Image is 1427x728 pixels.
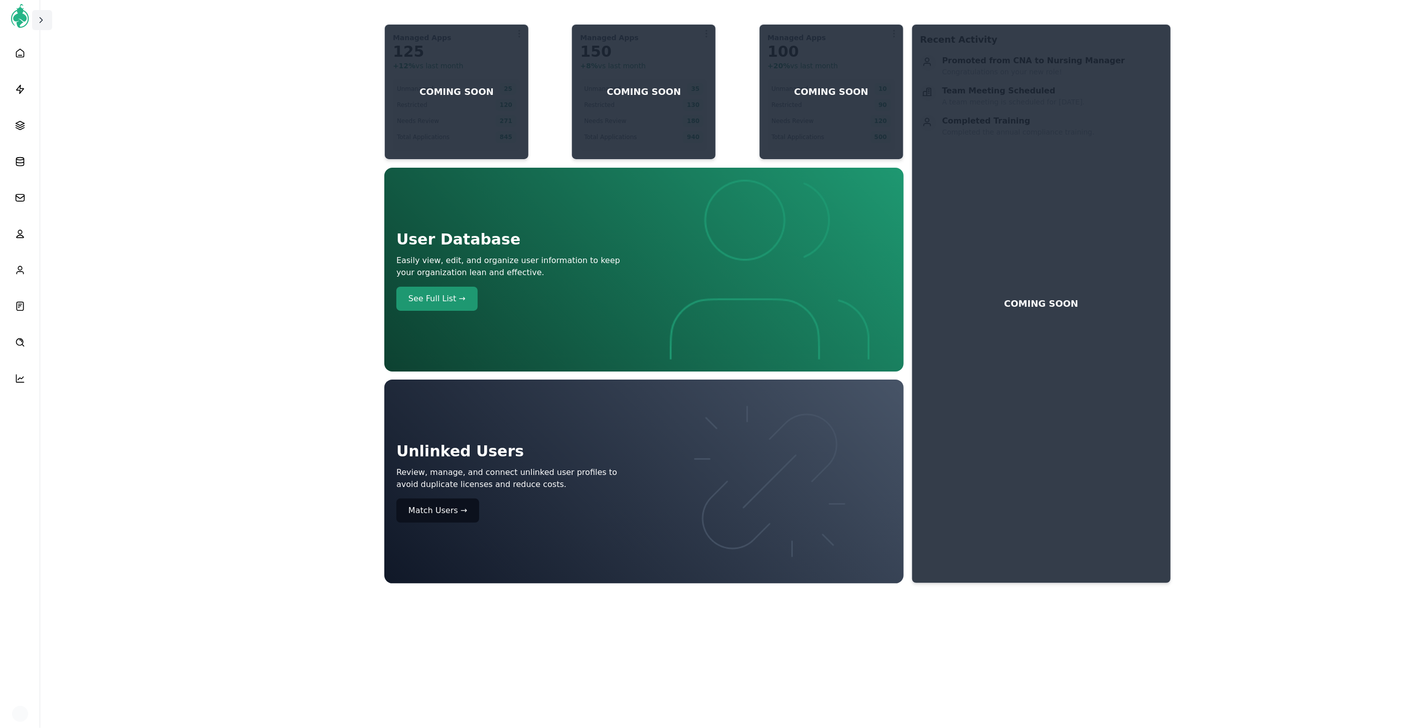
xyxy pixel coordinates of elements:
h1: Unlinked Users [396,440,640,462]
p: COMING SOON [419,85,494,99]
a: Match Users → [396,499,640,523]
img: AccessGenie Logo [8,4,32,28]
button: Match Users → [396,499,479,523]
p: Review, manage, and connect unlinked user profiles to avoid duplicate licenses and reduce costs. [396,466,640,491]
p: COMING SOON [1004,297,1078,311]
a: See Full List → [396,287,640,311]
p: Easily view, edit, and organize user information to keep your organization lean and effective. [396,255,640,279]
p: COMING SOON [607,85,681,99]
h1: User Database [396,228,640,251]
img: Dashboard Users [648,392,891,571]
p: COMING SOON [794,85,869,99]
img: Dashboard Users [648,180,891,359]
button: See Full List → [396,287,478,311]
